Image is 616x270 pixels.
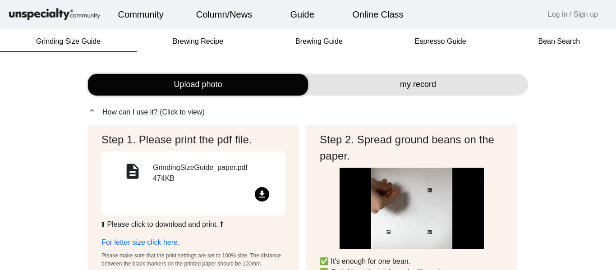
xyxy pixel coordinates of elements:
[548,10,598,18] font: Log in / Sign up
[101,238,179,246] font: For letter size click here.
[255,187,269,201] mat-icon: file_download
[295,37,343,45] font: Brewing Guide
[196,9,252,19] font: Column/News
[415,37,466,45] font: Espresso Guide
[60,206,116,229] a: Messages
[88,106,99,114] mat-icon: expand_less
[101,220,224,228] font: ⬆ Please click to download and print. ⬆
[173,37,223,45] font: Brewing Recipe
[189,2,259,27] a: Column/News
[400,80,436,89] font: my record
[118,9,164,19] font: Community
[153,164,248,171] font: GrindingSizeGuide_paper.pdf
[101,252,281,267] font: Please make sure that the print settings are set to 100% size. The distance between the black mar...
[283,2,322,27] a: Guide
[36,37,101,45] font: Grinding Size Guide
[340,168,484,249] img: guide
[320,133,494,162] font: Step 2. Spread ground beans on the paper.
[320,257,410,265] font: ✅ It's enough for one bean.
[102,108,205,116] font: How can I use it? (Click to view)
[111,2,171,27] a: Community
[7,7,102,23] img: logo
[538,37,580,45] font: Bean Search
[133,220,156,227] span: Settings
[101,133,252,146] font: Step 1. Please print the pdf file.
[122,162,143,184] mat-icon: description
[3,206,60,229] a: Home
[345,2,410,27] a: Online Class
[290,9,314,19] font: Guide
[116,206,173,229] a: Settings
[75,220,101,227] span: Messages
[174,80,222,89] font: Upload photo
[352,9,403,19] font: Online Class
[23,220,39,227] span: Home
[153,174,175,182] font: 474KB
